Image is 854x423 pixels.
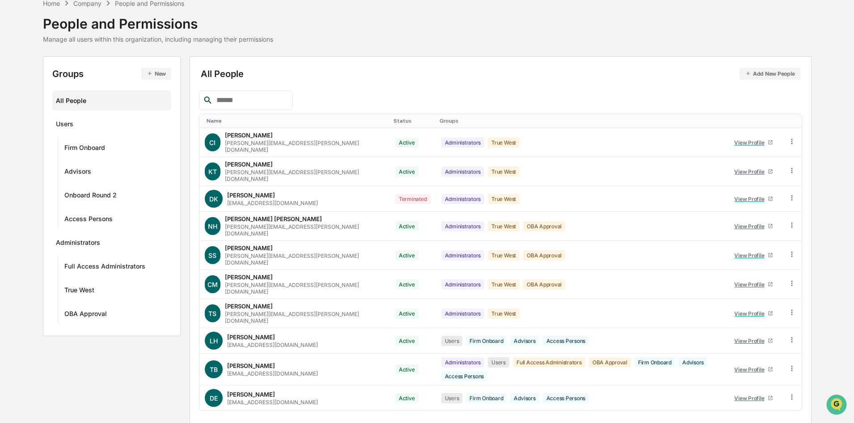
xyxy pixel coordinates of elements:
p: How can we help? [9,19,163,33]
div: View Profile [734,338,768,344]
div: Active [395,308,419,319]
div: Access Persons [64,215,113,226]
div: People and Permissions [43,9,273,32]
div: True West [488,250,520,261]
div: Active [395,221,419,231]
div: All People [201,68,800,80]
div: [PERSON_NAME] [225,161,273,168]
button: Start new chat [152,71,163,82]
div: OBA Approval [523,250,565,261]
span: NH [208,222,217,230]
span: Pylon [89,152,108,158]
div: [PERSON_NAME] [227,333,275,341]
div: Advisors [510,393,539,403]
div: Firm Onboard [64,144,105,154]
a: View Profile [731,136,777,150]
div: [PERSON_NAME][EMAIL_ADDRESS][PERSON_NAME][DOMAIN_NAME] [225,282,385,295]
a: View Profile [731,278,777,291]
span: DE [210,394,218,402]
div: Administrators [441,279,485,290]
div: Start new chat [30,68,147,77]
a: 🗄️Attestations [61,109,114,125]
div: Toggle SortBy [729,118,779,124]
span: Data Lookup [18,130,56,139]
a: View Profile [731,391,777,405]
a: View Profile [731,334,777,348]
div: Advisors [64,167,91,178]
div: [PERSON_NAME] [225,132,273,139]
div: Active [395,250,419,261]
div: [PERSON_NAME] [225,303,273,310]
div: True West [488,221,520,231]
div: Active [395,336,419,346]
div: Active [395,279,419,290]
span: TS [208,310,216,317]
div: Toggle SortBy [393,118,432,124]
div: Active [395,393,419,403]
div: Administrators [441,167,485,177]
a: 🖐️Preclearance [5,109,61,125]
div: True West [488,194,520,204]
div: OBA Approval [523,221,565,231]
div: View Profile [734,139,768,146]
div: [PERSON_NAME][EMAIL_ADDRESS][PERSON_NAME][DOMAIN_NAME] [225,169,385,182]
div: Administrators [441,221,485,231]
div: We're available if you need us! [30,77,113,85]
a: View Profile [731,192,777,206]
div: Full Access Administrators [64,262,145,273]
div: Manage all users within this organization, including managing their permissions [43,35,273,43]
div: Administrators [441,357,485,367]
div: [EMAIL_ADDRESS][DOMAIN_NAME] [227,342,318,348]
div: True West [488,279,520,290]
a: Powered byPylon [63,151,108,158]
div: Advisors [510,336,539,346]
div: 🗄️ [65,114,72,121]
div: [EMAIL_ADDRESS][DOMAIN_NAME] [227,399,318,406]
iframe: Open customer support [825,393,850,418]
div: [PERSON_NAME] [227,192,275,199]
div: Users [441,393,463,403]
span: CM [207,281,218,288]
div: [PERSON_NAME] [225,244,273,252]
div: Firm Onboard [466,393,507,403]
div: View Profile [734,168,768,175]
span: TB [210,366,218,373]
div: Firm Onboard [634,357,675,367]
div: View Profile [734,310,768,317]
div: Administrators [441,194,485,204]
div: [PERSON_NAME] [PERSON_NAME] [225,215,322,222]
div: [PERSON_NAME] [227,391,275,398]
div: [PERSON_NAME][EMAIL_ADDRESS][PERSON_NAME][DOMAIN_NAME] [225,252,385,266]
span: Preclearance [18,113,58,122]
div: Toggle SortBy [790,118,798,124]
a: View Profile [731,307,777,320]
div: Groups [52,68,172,80]
div: [PERSON_NAME][EMAIL_ADDRESS][PERSON_NAME][DOMAIN_NAME] [225,311,385,324]
div: Access Persons [543,336,589,346]
span: DK [209,195,218,203]
div: [PERSON_NAME] [225,273,273,281]
div: Firm Onboard [466,336,507,346]
div: Full Access Administrators [513,357,585,367]
span: KT [208,168,217,175]
div: Active [395,137,419,148]
button: Add New People [740,68,800,80]
a: 🔎Data Lookup [5,126,60,142]
div: Access Persons [543,393,589,403]
div: True West [488,308,520,319]
div: Access Persons [441,371,488,381]
span: Attestations [74,113,111,122]
div: Users [441,336,463,346]
div: View Profile [734,196,768,202]
div: OBA Approval [64,310,107,320]
div: OBA Approval [589,357,631,367]
div: Administrators [441,250,485,261]
div: Terminated [395,194,431,204]
div: View Profile [734,252,768,259]
div: Users [56,120,73,131]
a: View Profile [731,165,777,179]
div: View Profile [734,223,768,230]
div: Administrators [441,308,485,319]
